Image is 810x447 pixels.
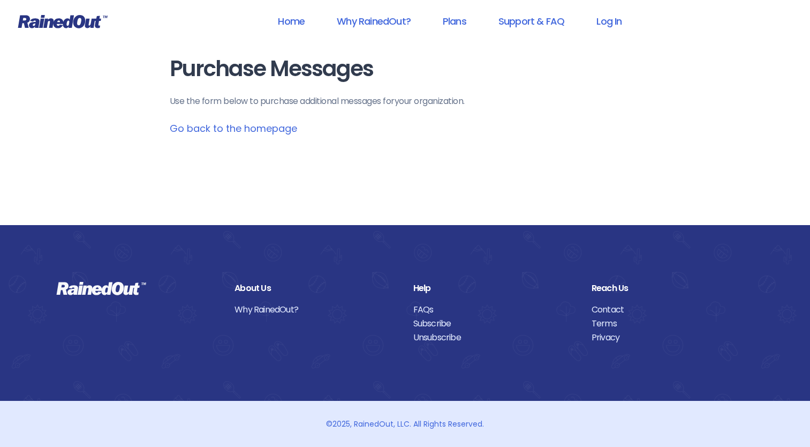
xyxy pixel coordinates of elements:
[413,303,576,317] a: FAQs
[170,57,641,81] h1: Purchase Messages
[413,317,576,331] a: Subscribe
[234,281,397,295] div: About Us
[485,9,578,33] a: Support & FAQ
[592,331,754,345] a: Privacy
[582,9,635,33] a: Log In
[170,95,641,108] p: Use the form below to purchase additional messages for your organization .
[592,317,754,331] a: Terms
[170,122,297,135] a: Go back to the homepage
[323,9,425,33] a: Why RainedOut?
[429,9,480,33] a: Plans
[413,281,576,295] div: Help
[264,9,319,33] a: Home
[592,303,754,317] a: Contact
[592,281,754,295] div: Reach Us
[413,331,576,345] a: Unsubscribe
[234,303,397,317] a: Why RainedOut?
